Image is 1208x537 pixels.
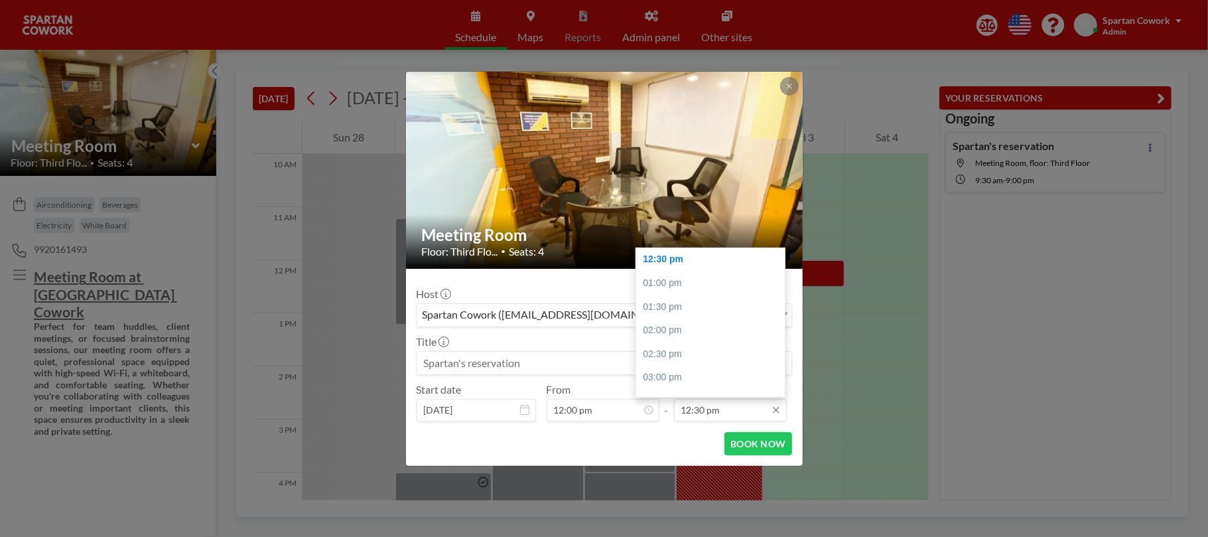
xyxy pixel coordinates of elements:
label: Host [417,287,450,301]
input: Spartan's reservation [417,352,791,374]
span: Floor: Third Flo... [422,245,498,258]
div: Search for option [417,304,791,327]
div: 03:30 pm [636,390,793,414]
button: BOOK NOW [724,432,791,455]
span: Seats: 4 [509,245,545,258]
span: Spartan Cowork ([EMAIL_ADDRESS][DOMAIN_NAME]) [420,307,684,324]
div: 02:30 pm [636,343,793,366]
span: - [665,388,669,417]
span: • [502,246,506,256]
div: 01:00 pm [636,271,793,295]
img: 537.jpg [406,21,804,319]
label: Title [417,335,448,348]
label: Start date [417,383,462,396]
div: 02:00 pm [636,319,793,343]
label: From [547,383,571,396]
div: 03:00 pm [636,366,793,390]
div: 01:30 pm [636,295,793,319]
div: 12:30 pm [636,248,793,271]
h2: Meeting Room [422,225,788,245]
